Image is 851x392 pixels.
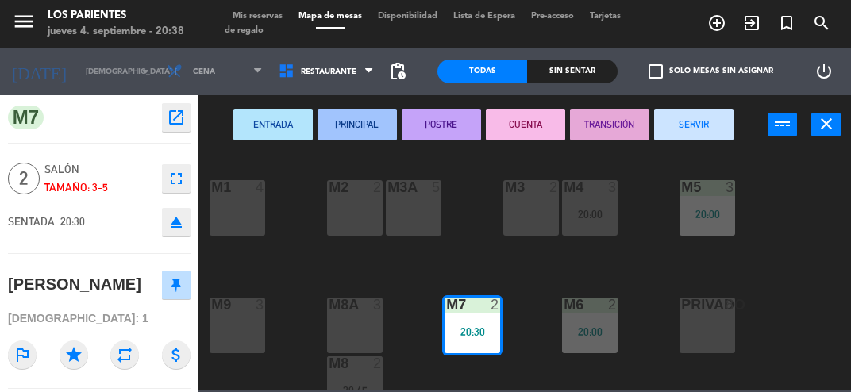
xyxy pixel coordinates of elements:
button: SERVIR [654,109,734,140]
div: Sin sentar [527,60,617,83]
span: M7 [8,106,44,129]
span: Salón [44,160,154,179]
div: M9 [211,298,212,312]
span: check_box_outline_blank [649,64,663,79]
i: eject [167,213,186,232]
div: Tamaño: 3-5 [44,179,154,197]
span: SENTADA [8,215,55,228]
i: exit_to_app [742,13,761,33]
div: [PERSON_NAME] [8,271,141,298]
i: menu [12,10,36,33]
div: 3 [373,298,383,312]
div: Todas [437,60,527,83]
div: M7 [446,298,447,312]
div: 4 [256,180,265,194]
i: outlined_flag [8,340,37,369]
span: pending_actions [388,62,407,81]
div: M4 [564,180,564,194]
i: arrow_drop_down [136,62,155,81]
div: PRIVADO [681,298,682,312]
i: power_input [773,114,792,133]
i: add_circle_outline [707,13,726,33]
button: power_input [768,113,797,136]
label: Solo mesas sin asignar [649,64,773,79]
button: menu [12,10,36,39]
div: jueves 4. septiembre - 20:38 [48,24,184,40]
button: eject [162,208,191,236]
div: 20:00 [562,209,618,220]
div: 5 [432,180,441,194]
span: Disponibilidad [370,12,445,21]
div: 20:00 [562,326,618,337]
div: 3 [256,298,265,312]
i: close [817,114,836,133]
div: 3 [608,180,618,194]
button: fullscreen [162,164,191,193]
span: Pre-acceso [523,12,582,21]
i: power_settings_new [814,62,834,81]
button: TRANSICIÓN [570,109,649,140]
button: open_in_new [162,103,191,132]
div: 3 [726,180,735,194]
div: 8 [726,298,735,312]
div: M5 [681,180,682,194]
i: open_in_new [167,108,186,127]
div: M1 [211,180,212,194]
i: search [812,13,831,33]
span: 2 [8,163,40,194]
i: star [60,340,88,369]
span: Cena [193,67,215,76]
span: Mapa de mesas [291,12,370,21]
div: 2 [608,298,618,312]
i: turned_in_not [777,13,796,33]
button: CUENTA [486,109,565,140]
button: close [811,113,841,136]
button: ENTRADA [233,109,313,140]
div: M3A [387,180,388,194]
div: 20:00 [680,209,735,220]
span: 20:30 [60,215,85,228]
div: 2 [373,356,383,371]
i: repeat [110,340,139,369]
div: 2 [373,180,383,194]
button: PRINCIPAL [318,109,397,140]
div: 20:30 [445,326,500,337]
i: fullscreen [167,169,186,188]
button: POSTRE [402,109,481,140]
span: Mis reservas [225,12,291,21]
div: [DEMOGRAPHIC_DATA]: 1 [8,305,191,332]
div: Los Parientes [48,8,184,24]
span: Restaurante [301,67,356,76]
i: attach_money [162,340,191,369]
div: 2 [491,298,500,312]
span: Lista de Espera [445,12,523,21]
div: M6 [564,298,564,312]
div: 2 [549,180,559,194]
